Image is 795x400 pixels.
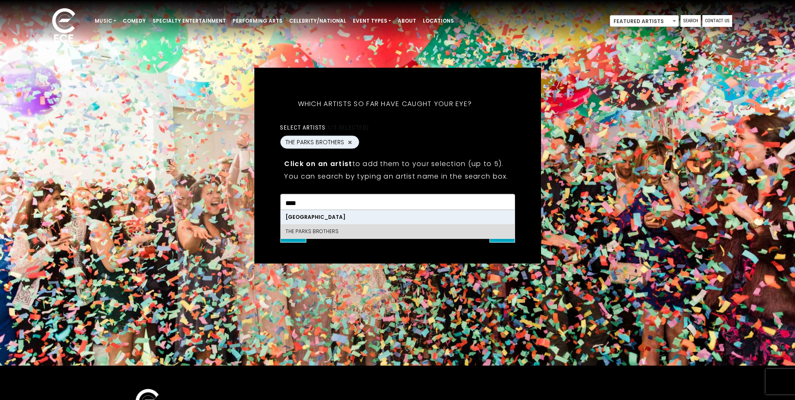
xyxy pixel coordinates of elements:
[394,14,420,28] a: About
[280,210,514,224] li: [GEOGRAPHIC_DATA]
[119,14,149,28] a: Comedy
[610,16,678,27] span: Featured Artists
[285,138,344,147] span: THE PARKS BROTHERS
[149,14,229,28] a: Specialty Entertainment
[284,159,352,169] strong: Click on an artist
[420,14,457,28] a: Locations
[610,15,679,27] span: Featured Artists
[286,14,350,28] a: Celebrity/National
[43,6,85,47] img: ece_new_logo_whitev2-1.png
[280,224,514,239] li: THE PARKS BROTHERS
[280,124,368,131] label: Select artists
[284,171,510,182] p: You can search by typing an artist name in the search box.
[229,14,286,28] a: Performing Arts
[702,15,732,27] a: Contact Us
[347,138,353,146] button: Remove THE PARKS BROTHERS
[280,89,489,119] h5: Which artists so far have caught your eye?
[91,14,119,28] a: Music
[681,15,701,27] a: Search
[325,124,369,131] span: (1/5 selected)
[284,158,510,169] p: to add them to your selection (up to 5).
[285,200,509,207] textarea: Search
[350,14,394,28] a: Event Types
